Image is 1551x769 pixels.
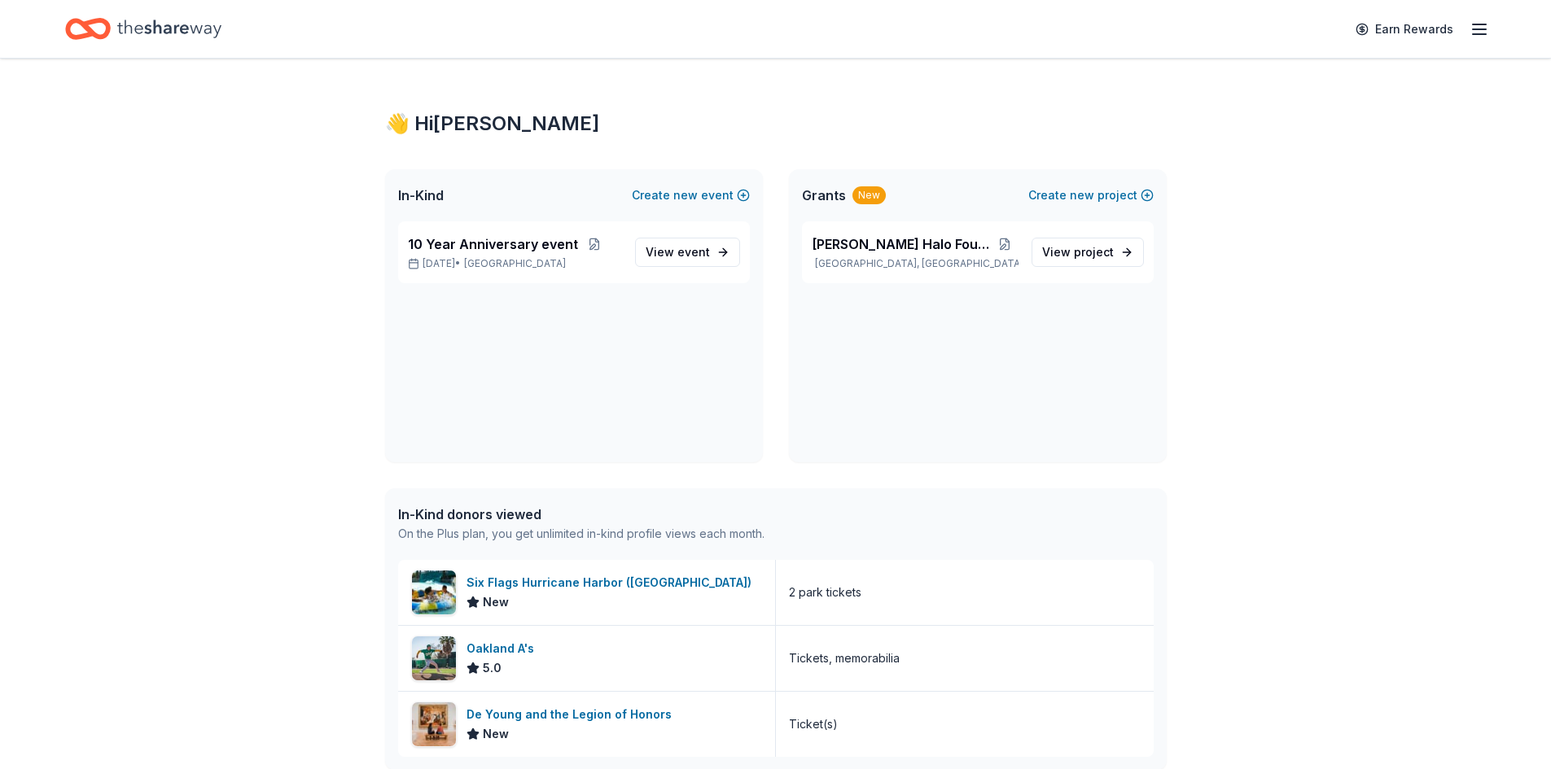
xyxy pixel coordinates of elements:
[467,573,758,592] div: Six Flags Hurricane Harbor ([GEOGRAPHIC_DATA])
[398,505,765,524] div: In-Kind donors viewed
[673,186,698,205] span: new
[408,257,622,270] p: [DATE] •
[1070,186,1094,205] span: new
[483,658,502,678] span: 5.0
[385,111,1167,137] div: 👋 Hi [PERSON_NAME]
[65,10,221,48] a: Home
[677,245,710,259] span: event
[1032,238,1144,267] a: View project
[1028,186,1154,205] button: Createnewproject
[1074,245,1114,259] span: project
[812,257,1019,270] p: [GEOGRAPHIC_DATA], [GEOGRAPHIC_DATA]
[408,234,578,254] span: 10 Year Anniversary event
[789,714,838,734] div: Ticket(s)
[1042,242,1114,262] span: View
[789,583,861,602] div: 2 park tickets
[464,257,566,270] span: [GEOGRAPHIC_DATA]
[412,636,456,680] img: Image for Oakland A's
[802,186,846,205] span: Grants
[1346,15,1463,44] a: Earn Rewards
[789,649,900,668] div: Tickets, memorabilia
[646,242,710,262] span: View
[632,186,750,205] button: Createnewevent
[483,592,509,612] span: New
[398,524,765,544] div: On the Plus plan, you get unlimited in-kind profile views each month.
[635,238,740,267] a: View event
[812,234,992,254] span: [PERSON_NAME] Halo Foundation
[412,570,456,614] img: Image for Six Flags Hurricane Harbor (Concord)
[483,724,509,744] span: New
[467,705,678,724] div: De Young and the Legion of Honors
[467,639,541,658] div: Oakland A's
[398,186,444,205] span: In-Kind
[852,186,886,204] div: New
[412,702,456,746] img: Image for De Young and the Legion of Honors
